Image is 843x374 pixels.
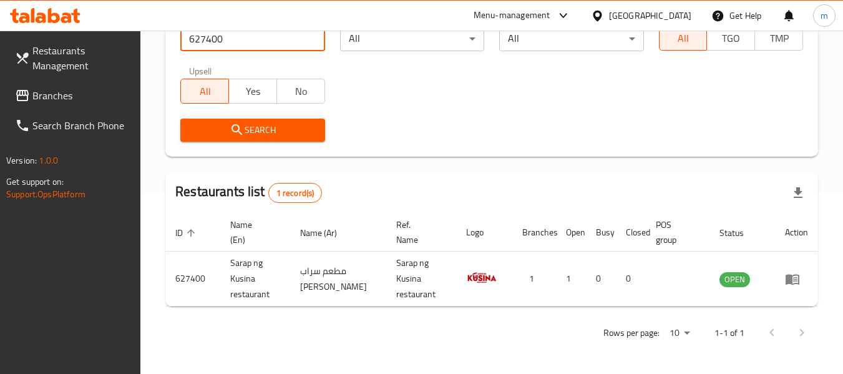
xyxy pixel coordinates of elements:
span: POS group [656,217,694,247]
h2: Restaurants list [175,182,322,203]
span: Name (En) [230,217,275,247]
th: Logo [456,214,512,252]
div: All [340,26,484,51]
span: All [186,82,224,101]
span: All [665,29,703,47]
span: Name (Ar) [300,225,353,240]
span: TMP [760,29,798,47]
td: 1 [512,252,556,307]
td: Sarap ng Kusina restaurant [220,252,290,307]
span: 1.0.0 [39,152,58,169]
div: OPEN [719,272,750,287]
span: 1 record(s) [269,187,322,199]
td: Sarap ng Kusina restaurant [386,252,456,307]
button: Search [180,119,324,142]
span: Restaurants Management [32,43,131,73]
img: Sarap ng Kusina restaurant [466,261,497,292]
table: enhanced table [165,214,818,307]
p: Rows per page: [603,325,660,341]
span: m [821,9,828,22]
label: Upsell [189,66,212,75]
span: Yes [234,82,272,101]
div: Rows per page: [665,324,694,343]
th: Open [556,214,586,252]
th: Closed [616,214,646,252]
span: Search [190,122,314,138]
span: Version: [6,152,37,169]
span: Status [719,225,760,240]
div: Menu-management [474,8,550,23]
button: TGO [706,26,755,51]
span: TGO [712,29,750,47]
div: Export file [783,178,813,208]
span: Get support on: [6,174,64,190]
td: مطعم سراب [PERSON_NAME] [290,252,386,307]
span: Ref. Name [396,217,441,247]
td: 0 [616,252,646,307]
button: No [276,79,325,104]
span: No [282,82,320,101]
a: Restaurants Management [5,36,141,81]
td: 0 [586,252,616,307]
button: TMP [754,26,803,51]
span: OPEN [719,272,750,287]
td: 1 [556,252,586,307]
div: Menu [785,272,808,287]
button: Yes [228,79,277,104]
td: 627400 [165,252,220,307]
p: 1-1 of 1 [714,325,744,341]
button: All [180,79,229,104]
a: Branches [5,81,141,111]
th: Action [775,214,818,252]
span: ID [175,225,199,240]
input: Search for restaurant name or ID.. [180,26,324,51]
a: Support.OpsPlatform [6,186,85,202]
th: Busy [586,214,616,252]
th: Branches [512,214,556,252]
a: Search Branch Phone [5,111,141,140]
button: All [659,26,708,51]
span: Search Branch Phone [32,118,131,133]
div: All [499,26,643,51]
span: Branches [32,88,131,103]
div: [GEOGRAPHIC_DATA] [609,9,691,22]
